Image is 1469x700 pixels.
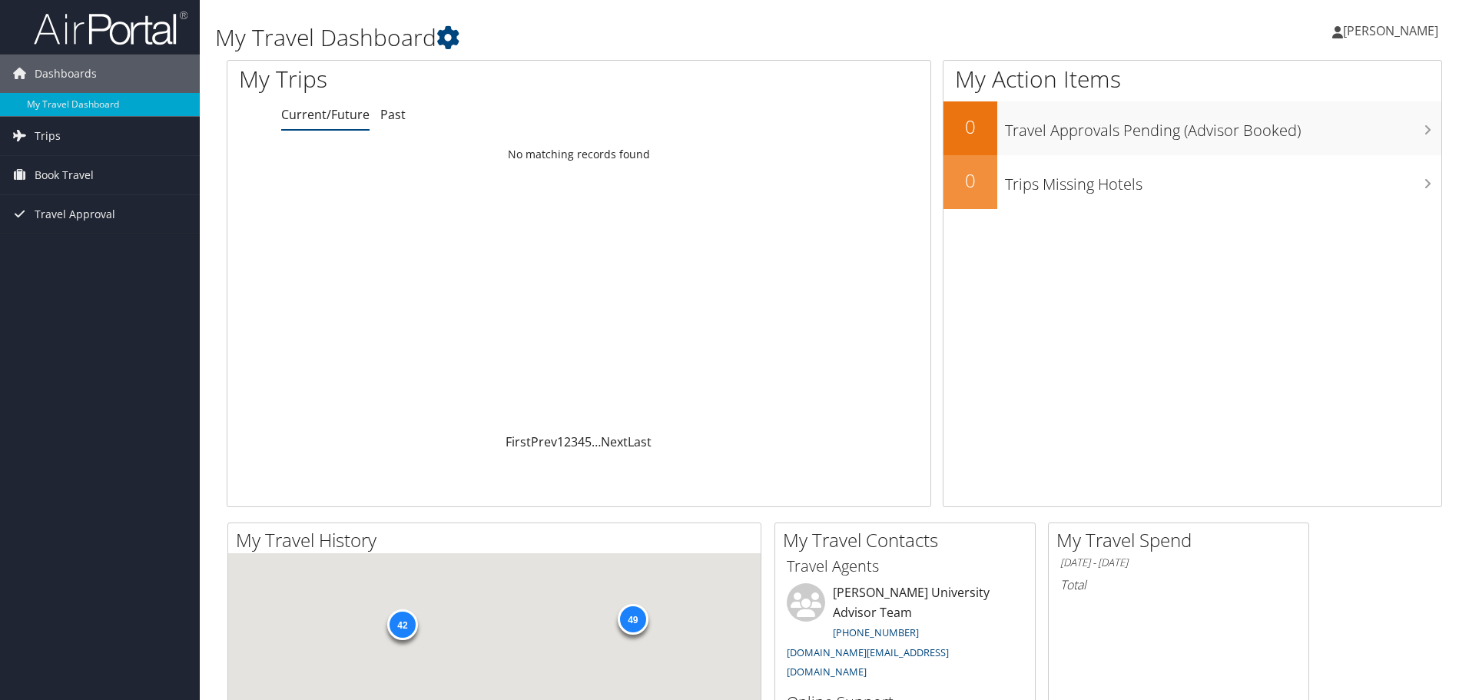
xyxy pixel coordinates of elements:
[35,195,115,234] span: Travel Approval
[1005,112,1441,141] h3: Travel Approvals Pending (Advisor Booked)
[35,156,94,194] span: Book Travel
[943,101,1441,155] a: 0Travel Approvals Pending (Advisor Booked)
[1343,22,1438,39] span: [PERSON_NAME]
[564,433,571,450] a: 2
[531,433,557,450] a: Prev
[386,609,417,640] div: 42
[380,106,406,123] a: Past
[34,10,187,46] img: airportal-logo.png
[557,433,564,450] a: 1
[601,433,628,450] a: Next
[787,645,949,679] a: [DOMAIN_NAME][EMAIL_ADDRESS][DOMAIN_NAME]
[592,433,601,450] span: …
[1056,527,1308,553] h2: My Travel Spend
[236,527,761,553] h2: My Travel History
[227,141,930,168] td: No matching records found
[506,433,531,450] a: First
[1060,576,1297,593] h6: Total
[943,114,997,140] h2: 0
[943,63,1441,95] h1: My Action Items
[779,583,1031,685] li: [PERSON_NAME] University Advisor Team
[215,22,1041,54] h1: My Travel Dashboard
[783,527,1035,553] h2: My Travel Contacts
[578,433,585,450] a: 4
[943,168,997,194] h2: 0
[787,556,1023,577] h3: Travel Agents
[35,117,61,155] span: Trips
[239,63,626,95] h1: My Trips
[35,55,97,93] span: Dashboards
[628,433,652,450] a: Last
[1060,556,1297,570] h6: [DATE] - [DATE]
[1005,166,1441,195] h3: Trips Missing Hotels
[281,106,370,123] a: Current/Future
[617,604,648,635] div: 49
[585,433,592,450] a: 5
[1332,8,1454,54] a: [PERSON_NAME]
[943,155,1441,209] a: 0Trips Missing Hotels
[571,433,578,450] a: 3
[833,625,919,639] a: [PHONE_NUMBER]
